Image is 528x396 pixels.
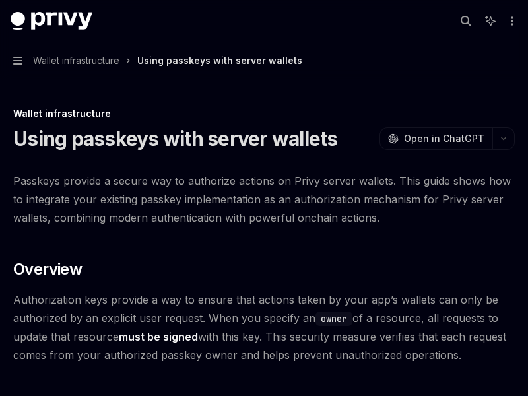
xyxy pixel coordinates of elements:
[13,127,338,150] h1: Using passkeys with server wallets
[13,172,515,227] span: Passkeys provide a secure way to authorize actions on Privy server wallets. This guide shows how ...
[379,127,492,150] button: Open in ChatGPT
[504,12,517,30] button: More actions
[13,107,515,120] div: Wallet infrastructure
[13,290,515,364] span: Authorization keys provide a way to ensure that actions taken by your app’s wallets can only be a...
[315,312,352,326] code: owner
[33,53,119,69] span: Wallet infrastructure
[137,53,302,69] div: Using passkeys with server wallets
[11,12,92,30] img: dark logo
[404,132,484,145] span: Open in ChatGPT
[13,259,82,280] span: Overview
[119,330,198,343] strong: must be signed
